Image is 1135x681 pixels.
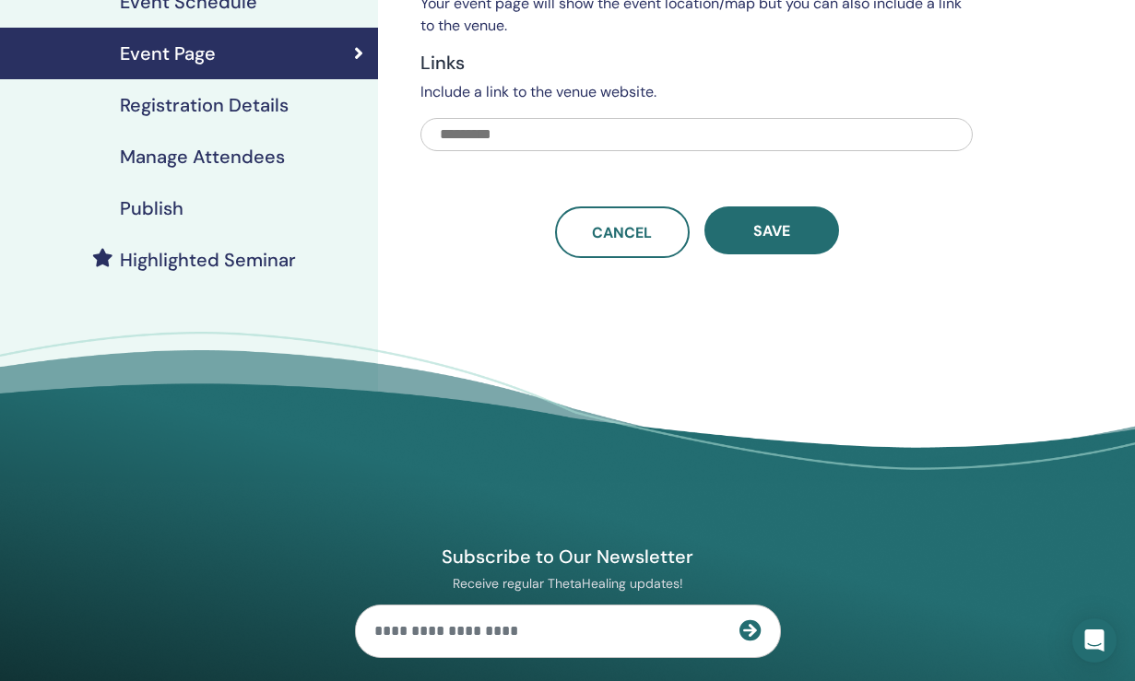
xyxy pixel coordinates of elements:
[704,206,839,254] button: Save
[1072,618,1117,663] div: Open Intercom Messenger
[120,197,183,219] h4: Publish
[120,249,296,271] h4: Highlighted Seminar
[355,575,781,592] p: Receive regular ThetaHealing updates!
[355,545,781,569] h4: Subscribe to Our Newsletter
[420,81,973,103] p: Include a link to the venue website.
[592,223,652,242] span: Cancel
[420,52,973,74] h4: Links
[120,146,285,168] h4: Manage Attendees
[555,206,690,258] a: Cancel
[120,42,216,65] h4: Event Page
[753,221,790,241] span: Save
[120,94,289,116] h4: Registration Details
